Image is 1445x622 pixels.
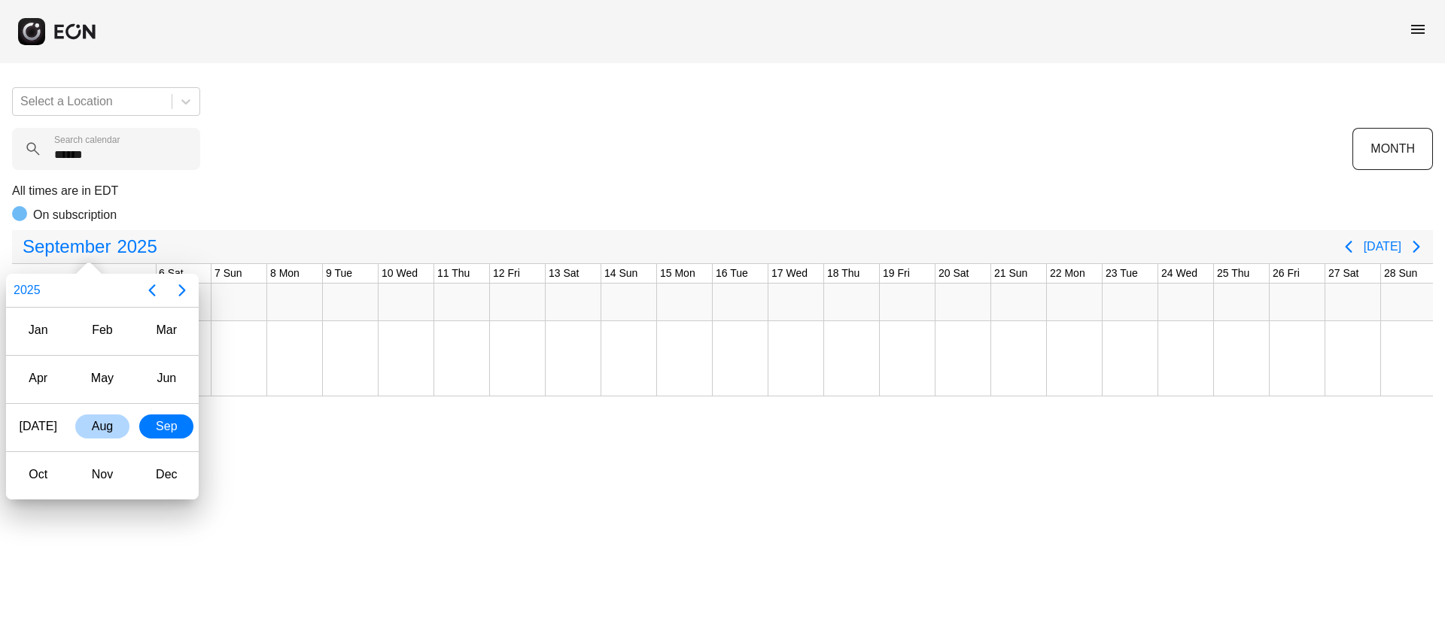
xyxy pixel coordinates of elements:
div: 10 Wed [379,264,421,283]
div: 20 Sat [935,264,972,283]
button: Next page [167,275,197,305]
button: Previous page [1334,232,1364,262]
div: 8 Mon [267,264,303,283]
label: Search calendar [54,134,120,146]
div: October [11,463,65,487]
div: 27 Sat [1325,264,1361,283]
div: 11 Thu [434,264,473,283]
button: Previous page [137,275,167,305]
div: 16 Tue [713,264,751,283]
div: 21 Sun [991,264,1030,283]
div: 6 Sat [156,264,187,283]
button: [DATE] [1364,233,1401,260]
button: MONTH [1352,128,1433,170]
div: 12 Fri [490,264,523,283]
div: 26 Fri [1270,264,1303,283]
div: September [139,414,193,438]
span: 2025 [114,232,160,262]
span: menu [1409,20,1427,38]
div: 22 Mon [1047,264,1088,283]
div: August [75,414,129,438]
div: December [139,463,193,487]
div: July [11,414,65,438]
div: 17 Wed [768,264,811,283]
div: February [75,318,129,342]
div: 24 Wed [1158,264,1200,283]
div: April [11,366,65,390]
p: All times are in EDT [12,182,1433,200]
div: March [139,318,193,342]
div: 9 Tue [323,264,355,283]
div: 19 Fri [880,264,913,283]
div: 7 Sun [211,264,245,283]
div: June [139,366,193,390]
div: 25 Thu [1214,264,1252,283]
div: November [75,463,129,487]
button: 2025 [8,277,47,304]
div: 15 Mon [657,264,698,283]
div: 13 Sat [546,264,582,283]
button: Next page [1401,232,1431,262]
p: On subscription [33,206,117,224]
div: 14 Sun [601,264,640,283]
div: 28 Sun [1381,264,1420,283]
div: January [11,318,65,342]
span: September [20,232,114,262]
div: 18 Thu [824,264,862,283]
div: May [75,366,129,390]
div: 23 Tue [1103,264,1141,283]
button: September2025 [14,232,166,262]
